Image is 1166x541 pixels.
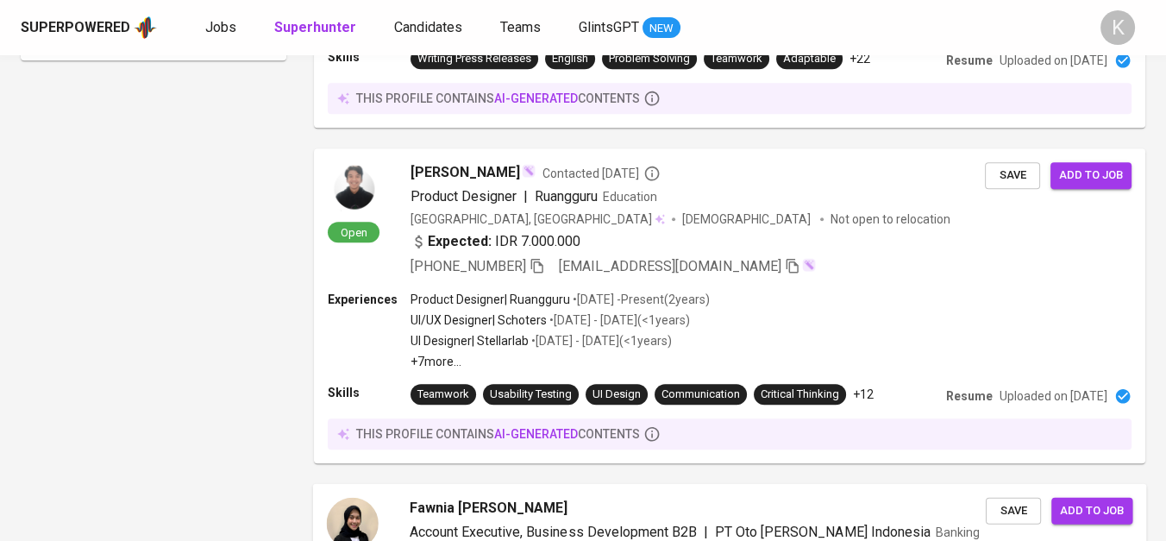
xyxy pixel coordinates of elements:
[522,164,536,178] img: magic_wand.svg
[494,91,578,105] span: AI-generated
[1051,497,1132,524] button: Add to job
[946,52,993,69] p: Resume
[1100,10,1135,45] div: K
[831,211,950,228] p: Not open to relocation
[21,18,130,38] div: Superpowered
[328,384,411,401] p: Skills
[946,387,993,405] p: Resume
[523,186,528,207] span: |
[1060,500,1124,520] span: Add to job
[609,51,690,67] div: Problem Solving
[761,387,839,403] div: Critical Thinking
[849,50,870,67] p: +22
[783,51,836,67] div: Adaptable
[411,211,665,228] div: [GEOGRAPHIC_DATA], [GEOGRAPHIC_DATA]
[529,332,672,349] p: • [DATE] - [DATE] ( <1 years )
[205,17,240,39] a: Jobs
[356,425,640,443] p: this profile contains contents
[411,162,520,183] span: [PERSON_NAME]
[411,258,526,274] span: [PHONE_NUMBER]
[411,291,570,308] p: Product Designer | Ruangguru
[711,51,762,67] div: Teamwork
[21,15,157,41] a: Superpoweredapp logo
[417,51,531,67] div: Writing Press Releases
[500,19,541,35] span: Teams
[1050,162,1132,189] button: Add to job
[394,19,462,35] span: Candidates
[802,258,816,272] img: magic_wand.svg
[494,427,578,441] span: AI-generated
[410,524,697,540] span: Account Executive, Business Development B2B
[603,190,657,204] span: Education
[535,188,598,204] span: Ruangguru
[592,387,641,403] div: UI Design
[411,332,529,349] p: UI Designer | Stellarlab
[394,17,466,39] a: Candidates
[570,291,710,308] p: • [DATE] - Present ( 2 years )
[274,17,360,39] a: Superhunter
[274,19,356,35] b: Superhunter
[1059,166,1123,186] span: Add to job
[715,524,931,540] span: PT Oto [PERSON_NAME] Indonesia
[205,19,236,35] span: Jobs
[1000,52,1107,69] p: Uploaded on [DATE]
[500,17,544,39] a: Teams
[134,15,157,41] img: app logo
[985,162,1040,189] button: Save
[410,497,568,518] span: Fawnia [PERSON_NAME]
[994,166,1031,186] span: Save
[542,165,661,182] span: Contacted [DATE]
[411,188,517,204] span: Product Designer
[411,311,547,329] p: UI/UX Designer | Schoters
[411,353,710,370] p: +7 more ...
[661,387,740,403] div: Communication
[579,17,680,39] a: GlintsGPT NEW
[328,162,379,214] img: a277bf11b0b27b934f4cdb8c3aac6872.png
[643,20,680,37] span: NEW
[936,525,980,539] span: Banking
[356,90,640,107] p: this profile contains contents
[547,311,690,329] p: • [DATE] - [DATE] ( <1 years )
[314,148,1145,463] a: Open[PERSON_NAME]Contacted [DATE]Product Designer|RuangguruEducation[GEOGRAPHIC_DATA], [GEOGRAPHI...
[334,225,374,240] span: Open
[853,386,874,403] p: +12
[643,165,661,182] svg: By Batam recruiter
[552,51,588,67] div: English
[559,258,781,274] span: [EMAIL_ADDRESS][DOMAIN_NAME]
[579,19,639,35] span: GlintsGPT
[986,497,1041,524] button: Save
[994,500,1032,520] span: Save
[1000,387,1107,405] p: Uploaded on [DATE]
[682,211,813,228] span: [DEMOGRAPHIC_DATA]
[417,387,469,403] div: Teamwork
[490,387,572,403] div: Usability Testing
[428,231,492,252] b: Expected:
[328,48,411,66] p: Skills
[411,231,580,252] div: IDR 7.000.000
[328,291,411,308] p: Experiences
